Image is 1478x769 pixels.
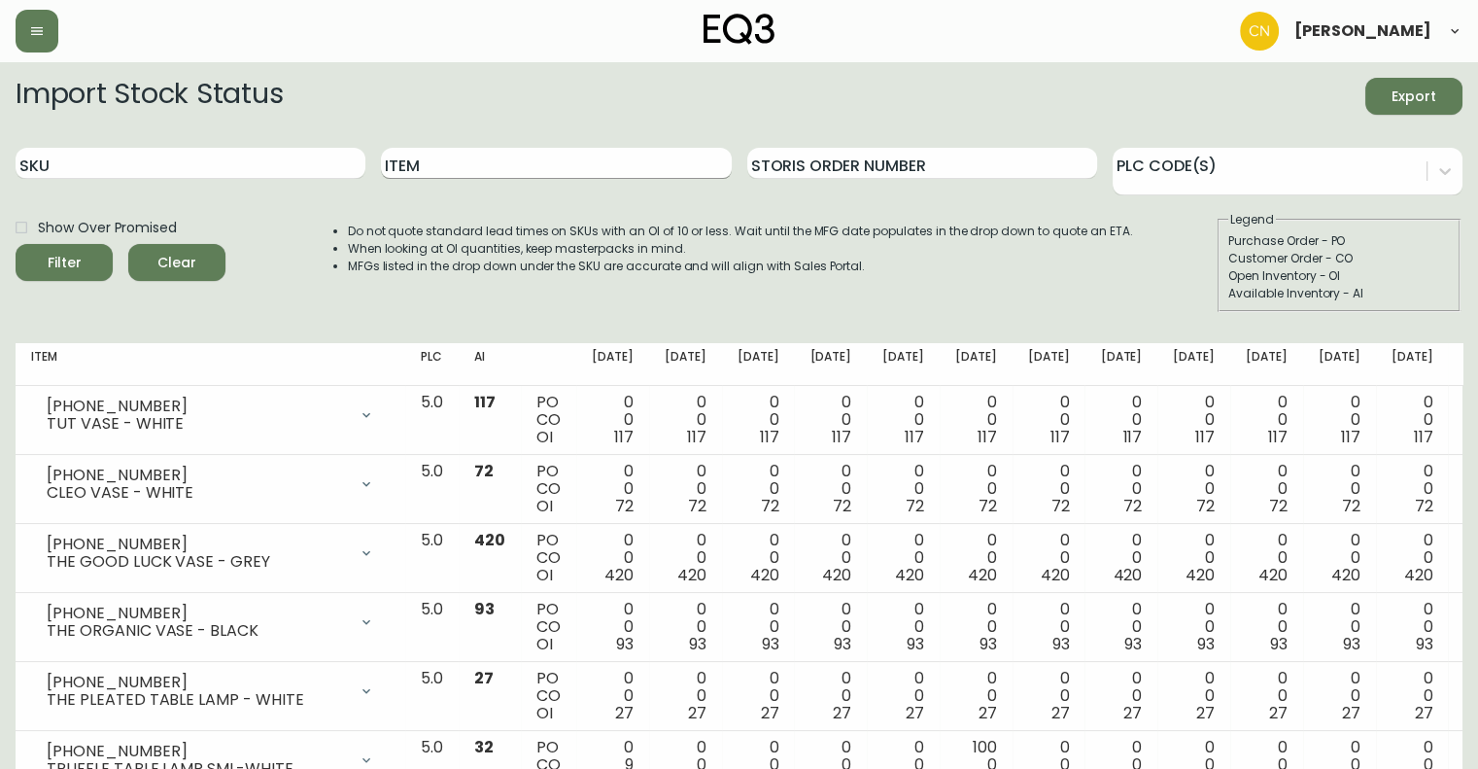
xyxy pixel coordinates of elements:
[474,529,505,551] span: 420
[536,601,561,653] div: PO CO
[536,495,553,517] span: OI
[592,601,634,653] div: 0 0
[665,670,706,722] div: 0 0
[592,670,634,722] div: 0 0
[1319,394,1360,446] div: 0 0
[809,532,851,584] div: 0 0
[1100,670,1142,722] div: 0 0
[738,532,779,584] div: 0 0
[809,670,851,722] div: 0 0
[616,633,634,655] span: 93
[979,702,997,724] span: 27
[1381,85,1447,109] span: Export
[955,394,997,446] div: 0 0
[1246,463,1288,515] div: 0 0
[16,244,113,281] button: Filter
[1413,426,1432,448] span: 117
[31,670,390,713] div: [PHONE_NUMBER]THE PLEATED TABLE LAMP - WHITE
[979,495,997,517] span: 72
[822,564,851,586] span: 420
[882,532,924,584] div: 0 0
[536,463,561,515] div: PO CO
[405,524,459,593] td: 5.0
[1268,426,1288,448] span: 117
[1100,532,1142,584] div: 0 0
[882,601,924,653] div: 0 0
[689,633,706,655] span: 93
[615,495,634,517] span: 72
[906,702,924,724] span: 27
[1113,564,1142,586] span: 420
[1414,702,1432,724] span: 27
[47,622,347,640] div: THE ORGANIC VASE - BLACK
[1228,232,1450,250] div: Purchase Order - PO
[906,495,924,517] span: 72
[809,463,851,515] div: 0 0
[536,394,561,446] div: PO CO
[536,564,553,586] span: OI
[1246,670,1288,722] div: 0 0
[1392,670,1433,722] div: 0 0
[955,601,997,653] div: 0 0
[1123,495,1142,517] span: 72
[576,343,649,386] th: [DATE]
[1414,495,1432,517] span: 72
[1365,78,1462,115] button: Export
[1123,702,1142,724] span: 27
[459,343,521,386] th: AI
[761,702,779,724] span: 27
[1415,633,1432,655] span: 93
[405,455,459,524] td: 5.0
[615,702,634,724] span: 27
[536,532,561,584] div: PO CO
[1084,343,1157,386] th: [DATE]
[1050,426,1070,448] span: 117
[1240,12,1279,51] img: c84cfeac70e636aa0953565b6890594c
[1319,532,1360,584] div: 0 0
[47,484,347,502] div: CLEO VASE - WHITE
[1319,670,1360,722] div: 0 0
[832,426,851,448] span: 117
[1258,564,1288,586] span: 420
[1124,633,1142,655] span: 93
[687,426,706,448] span: 117
[1343,633,1360,655] span: 93
[688,495,706,517] span: 72
[16,78,283,115] h2: Import Stock Status
[1157,343,1230,386] th: [DATE]
[604,564,634,586] span: 420
[47,691,347,709] div: THE PLEATED TABLE LAMP - WHITE
[980,633,997,655] span: 93
[1392,394,1433,446] div: 0 0
[738,463,779,515] div: 0 0
[592,532,634,584] div: 0 0
[955,532,997,584] div: 0 0
[1122,426,1142,448] span: 117
[1052,633,1070,655] span: 93
[1228,211,1276,228] legend: Legend
[1269,702,1288,724] span: 27
[809,601,851,653] div: 0 0
[536,702,553,724] span: OI
[1028,394,1070,446] div: 0 0
[1028,601,1070,653] div: 0 0
[1173,532,1215,584] div: 0 0
[474,460,494,482] span: 72
[31,532,390,575] div: [PHONE_NUMBER]THE GOOD LUCK VASE - GREY
[762,633,779,655] span: 93
[47,674,347,691] div: [PHONE_NUMBER]
[1196,495,1215,517] span: 72
[794,343,867,386] th: [DATE]
[47,553,347,571] div: THE GOOD LUCK VASE - GREY
[536,426,553,448] span: OI
[31,394,390,437] div: [PHONE_NUMBER]TUT VASE - WHITE
[809,394,851,446] div: 0 0
[1186,564,1215,586] span: 420
[738,670,779,722] div: 0 0
[48,251,82,275] div: Filter
[760,426,779,448] span: 117
[1195,426,1215,448] span: 117
[31,601,390,644] div: [PHONE_NUMBER]THE ORGANIC VASE - BLACK
[677,564,706,586] span: 420
[1173,670,1215,722] div: 0 0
